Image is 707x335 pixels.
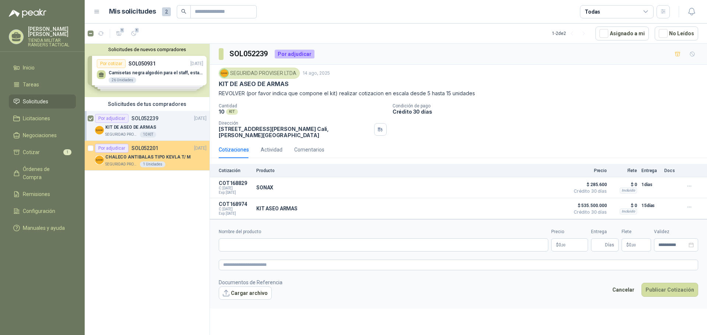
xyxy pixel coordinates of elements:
[393,103,704,108] p: Condición de pago
[9,78,76,92] a: Tareas
[131,116,158,121] p: SOL052239
[219,180,252,186] p: COT168829
[611,168,637,173] p: Flete
[23,114,50,122] span: Licitaciones
[219,121,371,126] p: Dirección
[88,47,207,52] button: Solicitudes de nuevos compradores
[134,27,140,33] span: 1
[626,243,629,247] span: $
[140,161,165,167] div: 1 Unidades
[629,243,636,247] span: 0
[85,97,210,111] div: Solicitudes de tus compradores
[181,9,186,14] span: search
[219,103,387,108] p: Cantidad
[9,162,76,184] a: Órdenes de Compra
[219,80,288,88] p: KIT DE ASEO DE ARMAS
[23,97,48,106] span: Solicitudes
[23,64,35,72] span: Inicio
[105,161,138,167] p: SEGURIDAD PROVISER LTDA
[570,201,607,210] span: $ 535.500.000
[641,168,660,173] p: Entrega
[219,89,698,97] p: REVOLVER (por favor indica que compone el kit) realizar cotizacion en escala desde 5 hasta 15 uni...
[229,48,269,60] h3: SOL052239
[9,221,76,235] a: Manuales y ayuda
[570,180,607,189] span: $ 285.600
[28,26,76,37] p: [PERSON_NAME] [PERSON_NAME]
[620,209,637,214] div: Incluido
[85,141,210,171] a: Por adjudicarSOL052201[DATE] Company LogoCHALECO ANTIBALAS TIPO KEVLA T/ MSEGURIDAD PROVISER LTDA...
[294,146,324,154] div: Comentarios
[219,108,225,115] p: 10
[63,149,71,155] span: 1
[9,61,76,75] a: Inicio
[226,109,238,115] div: KIT
[303,70,330,77] p: 14 ago, 2025
[219,278,282,286] p: Documentos de Referencia
[105,132,138,138] p: SEGURIDAD PROVISER LTDA
[23,81,39,89] span: Tareas
[551,228,588,235] label: Precio
[591,228,619,235] label: Entrega
[620,188,637,193] div: Incluido
[120,27,125,33] span: 1
[261,146,282,154] div: Actividad
[559,243,566,247] span: 0
[9,9,46,18] img: Logo peakr
[256,168,566,173] p: Producto
[393,108,704,115] p: Crédito 30 días
[219,201,252,207] p: COT168974
[219,207,252,211] span: C: [DATE]
[611,180,637,189] p: $ 0
[9,204,76,218] a: Configuración
[23,131,57,139] span: Negociaciones
[219,190,252,195] span: Exp: [DATE]
[194,115,207,122] p: [DATE]
[256,185,273,190] p: SONAX
[641,201,660,210] p: 15 días
[23,190,50,198] span: Remisiones
[85,44,210,97] div: Solicitudes de nuevos compradoresPor cotizarSOL050931[DATE] Camisetas negra algodón para el staff...
[664,168,679,173] p: Docs
[95,114,129,123] div: Por adjudicar
[9,111,76,125] a: Licitaciones
[95,144,129,153] div: Por adjudicar
[109,6,156,17] h1: Mis solicitudes
[23,148,40,156] span: Cotizar
[655,26,698,40] button: No Leídos
[611,201,637,210] p: $ 0
[256,206,298,211] p: KIT ASEO ARMAS
[85,111,210,141] a: Por adjudicarSOL052239[DATE] Company LogoKIT DE ASEO DE ARMASSEGURIDAD PROVISER LTDA10 KIT
[95,126,104,135] img: Company Logo
[9,128,76,142] a: Negociaciones
[219,228,548,235] label: Nombre del producto
[654,228,698,235] label: Validez
[632,243,636,247] span: ,00
[570,168,607,173] p: Precio
[9,145,76,159] a: Cotizar1
[561,243,566,247] span: ,00
[219,211,252,216] span: Exp: [DATE]
[9,187,76,201] a: Remisiones
[585,8,600,16] div: Todas
[219,168,252,173] p: Cotización
[570,189,607,193] span: Crédito 30 días
[95,156,104,164] img: Company Logo
[105,124,156,131] p: KIT DE ASEO DE ARMAS
[128,28,140,39] button: 1
[23,207,55,215] span: Configuración
[551,238,588,252] p: $0,00
[622,228,651,235] label: Flete
[162,7,171,16] span: 2
[275,50,314,58] div: Por adjudicar
[595,26,649,40] button: Asignado a mi
[641,180,660,189] p: 1 días
[219,186,252,190] span: C: [DATE]
[140,132,156,138] div: 10 KIT
[219,68,300,79] div: SEGURIDAD PROVISER LTDA
[219,126,371,138] p: [STREET_ADDRESS][PERSON_NAME] Cali , [PERSON_NAME][GEOGRAPHIC_DATA]
[605,239,614,251] span: Días
[219,286,272,300] button: Cargar archivo
[23,224,65,232] span: Manuales y ayuda
[552,28,590,39] div: 1 - 2 de 2
[641,283,698,297] button: Publicar Cotización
